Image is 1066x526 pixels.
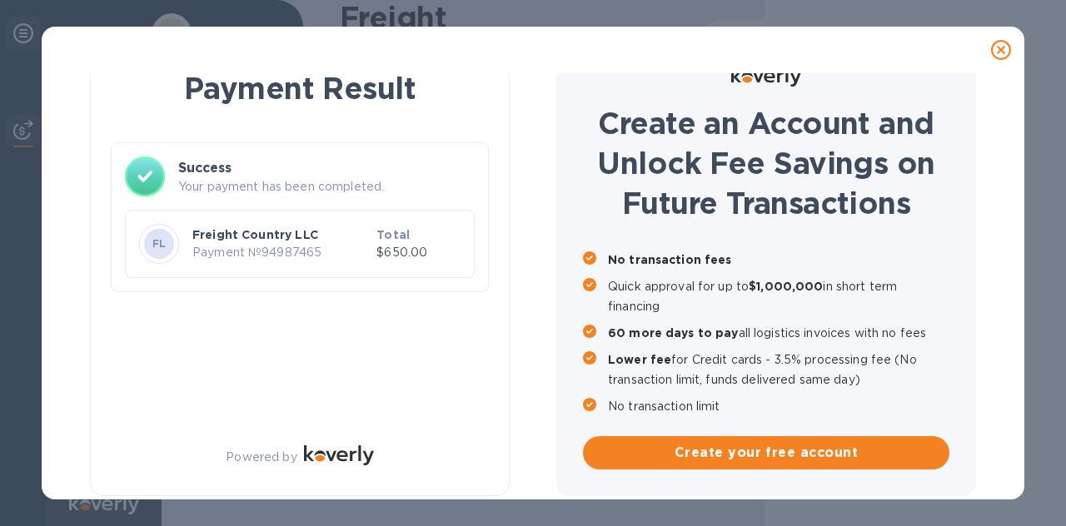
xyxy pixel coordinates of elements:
b: No transaction fees [608,253,732,266]
h3: Success [178,158,475,178]
p: $650.00 [376,244,461,261]
p: Powered by [226,449,296,466]
span: Create your free account [596,443,936,463]
h1: Create an Account and Unlock Fee Savings on Future Transactions [583,103,949,223]
p: Quick approval for up to in short term financing [608,276,949,316]
p: No transaction limit [608,396,949,416]
b: FL [152,237,167,250]
b: Total [376,228,410,241]
p: Freight Country LLC [192,226,370,243]
p: Your payment has been completed. [178,178,475,196]
button: Create your free account [583,436,949,469]
b: 60 more days to pay [608,326,739,340]
img: Logo [304,445,374,465]
b: $1,000,000 [749,280,823,293]
p: Payment № 94987465 [192,244,370,261]
img: Logo [731,67,801,87]
b: Lower fee [608,353,671,366]
h1: Payment Result [117,67,482,109]
p: for Credit cards - 3.5% processing fee (No transaction limit, funds delivered same day) [608,350,949,390]
p: all logistics invoices with no fees [608,323,949,343]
